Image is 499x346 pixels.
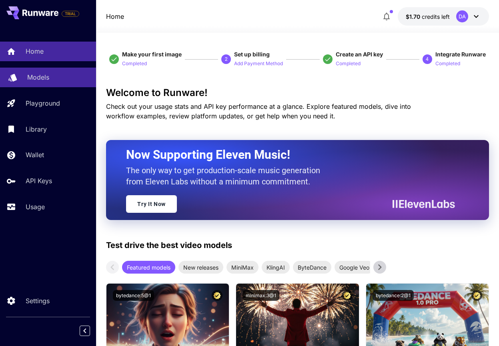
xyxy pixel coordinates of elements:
div: MiniMax [226,261,259,274]
p: Completed [336,60,361,68]
span: Check out your usage stats and API key performance at a glance. Explore featured models, dive int... [106,102,411,120]
h2: Now Supporting Eleven Music! [126,147,449,162]
p: Add Payment Method [234,60,283,68]
a: Home [106,12,124,21]
button: Completed [122,58,147,68]
div: KlingAI [262,261,290,274]
p: 4 [426,56,429,63]
button: Add Payment Method [234,58,283,68]
h3: Welcome to Runware! [106,87,489,98]
p: The only way to get production-scale music generation from Eleven Labs without a minimum commitment. [126,165,326,187]
a: Try It Now [126,195,177,213]
div: Featured models [122,261,175,274]
span: Google Veo [335,263,374,272]
span: credits left [422,13,450,20]
button: Certified Model – Vetted for best performance and includes a commercial license. [212,290,222,301]
button: bytedance:2@1 [373,290,414,301]
p: Playground [26,98,60,108]
div: Google Veo [335,261,374,274]
button: $1.697DA [398,7,489,26]
span: Featured models [122,263,175,272]
span: Create an API key [336,51,383,58]
span: Add your payment card to enable full platform functionality. [62,9,79,18]
p: Library [26,124,47,134]
p: API Keys [26,176,52,186]
span: Integrate Runware [435,51,486,58]
button: Certified Model – Vetted for best performance and includes a commercial license. [342,290,353,301]
span: Set up billing [234,51,270,58]
button: minimax:3@1 [242,290,279,301]
p: 2 [225,56,228,63]
nav: breadcrumb [106,12,124,21]
span: $1.70 [406,13,422,20]
p: Usage [26,202,45,212]
button: Collapse sidebar [80,326,90,336]
p: Wallet [26,150,44,160]
span: ByteDance [293,263,331,272]
p: Settings [26,296,50,306]
p: Completed [435,60,460,68]
button: Completed [435,58,460,68]
span: KlingAI [262,263,290,272]
button: Completed [336,58,361,68]
button: bytedance:5@1 [113,290,154,301]
div: Collapse sidebar [86,324,96,338]
p: Home [26,46,44,56]
div: $1.697 [406,12,450,21]
p: Completed [122,60,147,68]
span: New releases [178,263,223,272]
p: Test drive the best video models [106,239,232,251]
button: Certified Model – Vetted for best performance and includes a commercial license. [471,290,482,301]
div: New releases [178,261,223,274]
span: TRIAL [62,11,79,17]
span: Make your first image [122,51,182,58]
p: Models [27,72,49,82]
div: ByteDance [293,261,331,274]
div: DA [456,10,468,22]
span: MiniMax [226,263,259,272]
